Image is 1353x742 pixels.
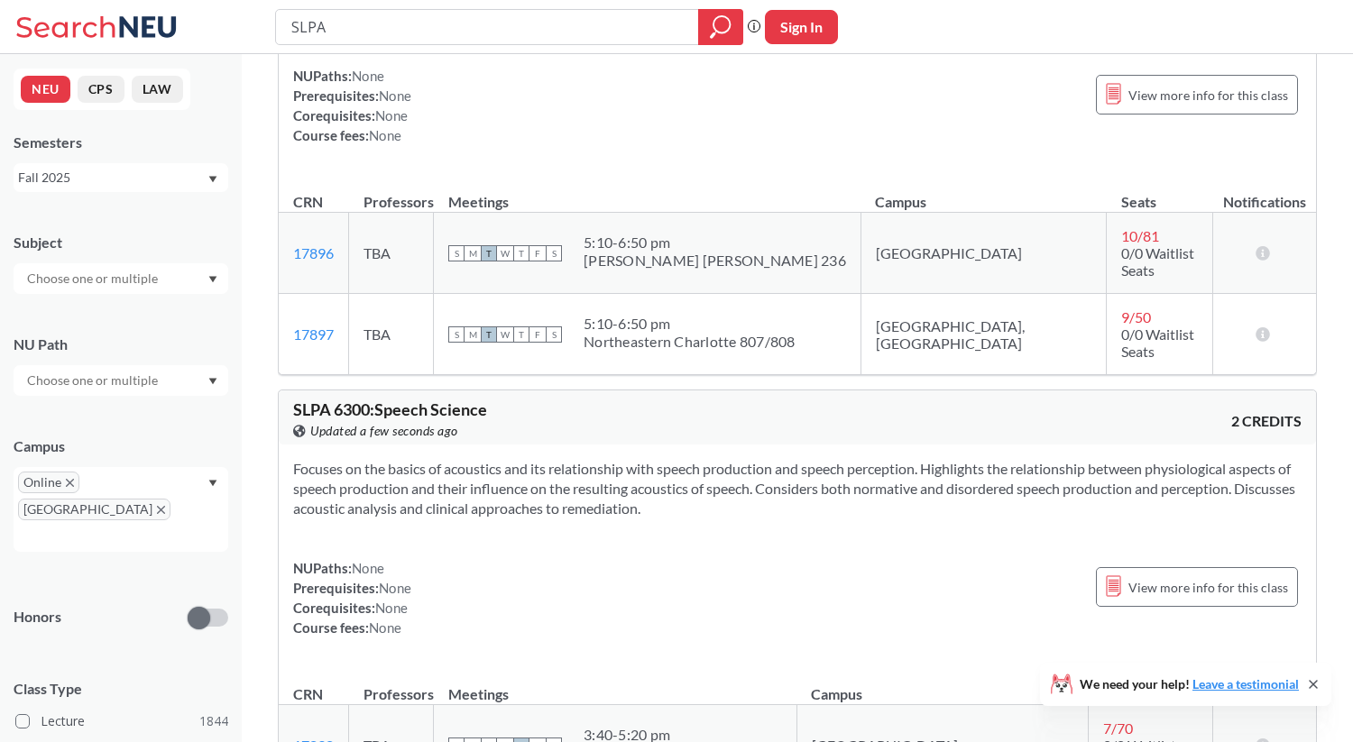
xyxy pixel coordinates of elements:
[546,326,562,343] span: S
[434,174,861,213] th: Meetings
[465,326,481,343] span: M
[1103,719,1133,737] span: 7 / 70
[1121,244,1194,279] span: 0/0 Waitlist Seats
[208,176,217,183] svg: Dropdown arrow
[293,399,487,419] span: SLPA 6300 : Speech Science
[14,233,228,252] div: Subject
[14,467,228,552] div: OnlineX to remove pill[GEOGRAPHIC_DATA]X to remove pillDropdown arrow
[293,192,323,212] div: CRN
[66,479,74,487] svg: X to remove pill
[352,560,384,576] span: None
[14,679,228,699] span: Class Type
[14,607,61,627] p: Honors
[375,600,408,616] span: None
[18,370,170,391] input: Choose one or multiple
[199,711,228,731] span: 1844
[310,421,458,441] span: Updated a few seconds ago
[21,76,70,103] button: NEU
[14,334,228,354] div: NU Path
[584,333,796,351] div: Northeastern Charlotte 807/808
[497,326,513,343] span: W
[698,9,743,45] div: magnifying glass
[710,14,732,40] svg: magnifying glass
[349,174,434,213] th: Professors
[349,294,434,375] td: TBA
[78,76,124,103] button: CPS
[481,326,497,343] span: T
[15,710,228,733] label: Lecture
[293,558,411,637] div: NUPaths: Prerequisites: Corequisites: Course fees:
[14,133,228,152] div: Semesters
[1231,411,1302,431] span: 2 CREDITS
[293,459,1302,518] section: Focuses on the basics of acoustics and its relationship with speech production and speech percept...
[448,326,465,343] span: S
[1107,174,1212,213] th: Seats
[861,213,1106,294] td: [GEOGRAPHIC_DATA]
[1080,678,1299,691] span: We need your help!
[584,252,846,270] div: [PERSON_NAME] [PERSON_NAME] 236
[290,12,686,42] input: Class, professor, course number, "phrase"
[14,365,228,396] div: Dropdown arrow
[157,506,165,514] svg: X to remove pill
[369,127,401,143] span: None
[796,666,1088,705] th: Campus
[765,10,838,44] button: Sign In
[18,268,170,289] input: Choose one or multiple
[1128,84,1288,106] span: View more info for this class
[208,378,217,385] svg: Dropdown arrow
[349,666,434,705] th: Professors
[18,472,79,493] span: OnlineX to remove pill
[18,499,170,520] span: [GEOGRAPHIC_DATA]X to remove pill
[352,68,384,84] span: None
[513,326,529,343] span: T
[293,244,334,261] a: 17896
[1121,227,1159,244] span: 10 / 81
[1121,325,1194,360] span: 0/0 Waitlist Seats
[379,87,411,104] span: None
[14,163,228,192] div: Fall 2025Dropdown arrow
[1192,676,1299,692] a: Leave a testimonial
[293,325,334,343] a: 17897
[546,245,562,261] span: S
[379,580,411,596] span: None
[448,245,465,261] span: S
[584,315,796,333] div: 5:10 - 6:50 pm
[529,245,546,261] span: F
[1212,174,1316,213] th: Notifications
[861,174,1106,213] th: Campus
[375,107,408,124] span: None
[18,168,207,188] div: Fall 2025
[349,213,434,294] td: TBA
[465,245,481,261] span: M
[513,245,529,261] span: T
[208,480,217,487] svg: Dropdown arrow
[208,276,217,283] svg: Dropdown arrow
[369,619,401,636] span: None
[1121,308,1151,325] span: 9 / 50
[861,294,1106,375] td: [GEOGRAPHIC_DATA], [GEOGRAPHIC_DATA]
[293,66,411,145] div: NUPaths: Prerequisites: Corequisites: Course fees:
[1128,576,1288,599] span: View more info for this class
[293,684,323,704] div: CRN
[529,326,546,343] span: F
[14,263,228,294] div: Dropdown arrow
[132,76,183,103] button: LAW
[434,666,797,705] th: Meetings
[481,245,497,261] span: T
[497,245,513,261] span: W
[584,234,846,252] div: 5:10 - 6:50 pm
[14,436,228,456] div: Campus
